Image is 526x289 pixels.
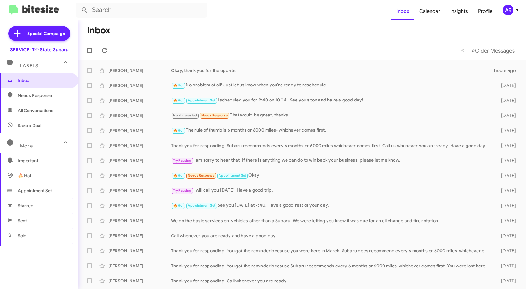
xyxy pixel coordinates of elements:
[173,83,184,87] span: 🔥 Hot
[173,188,191,193] span: Try Pausing
[171,233,492,239] div: Call whenever you are ready and have a good day.
[173,113,197,117] span: Not-Interested
[171,82,492,89] div: No problem at all! Just let us know when you're ready to reschedule.
[108,142,171,149] div: [PERSON_NAME]
[108,127,171,134] div: [PERSON_NAME]
[171,127,492,134] div: The rule of thumb is 6 months or 6000 miles- whichever comes first.
[503,5,513,15] div: AR
[18,233,27,239] span: Sold
[492,233,521,239] div: [DATE]
[188,173,214,178] span: Needs Response
[18,157,71,164] span: Important
[492,278,521,284] div: [DATE]
[171,278,492,284] div: Thank you for responding. Call whenever you are ready.
[87,25,110,35] h1: Inbox
[445,2,473,20] a: Insights
[391,2,414,20] a: Inbox
[492,127,521,134] div: [DATE]
[18,173,31,179] span: 🔥 Hot
[188,204,215,208] span: Appointment Set
[20,143,33,149] span: More
[414,2,445,20] a: Calendar
[171,172,492,179] div: Okay
[171,97,492,104] div: I scheduled you for 9:40 on 10/14. See you soon and have a good day!
[18,122,41,129] span: Save a Deal
[10,47,69,53] div: SERVICE: Tri-State Subaru
[173,128,184,132] span: 🔥 Hot
[492,263,521,269] div: [DATE]
[108,157,171,164] div: [PERSON_NAME]
[108,188,171,194] div: [PERSON_NAME]
[108,218,171,224] div: [PERSON_NAME]
[457,44,468,57] button: Previous
[173,158,191,163] span: Try Pausing
[108,248,171,254] div: [PERSON_NAME]
[18,107,53,114] span: All Conversations
[171,248,492,254] div: Thank you for responding. You got the reminder because you were here in March. Subaru does recomm...
[18,188,52,194] span: Appointment Set
[472,47,475,54] span: »
[461,47,464,54] span: «
[8,26,70,41] a: Special Campaign
[108,263,171,269] div: [PERSON_NAME]
[498,5,519,15] button: AR
[108,67,171,74] div: [PERSON_NAME]
[492,203,521,209] div: [DATE]
[492,82,521,89] div: [DATE]
[108,203,171,209] div: [PERSON_NAME]
[492,218,521,224] div: [DATE]
[457,44,518,57] nav: Page navigation example
[171,157,492,164] div: I am sorry to hear that. If there is anything we can do to win back your business, please let me ...
[171,142,492,149] div: Thank you for responding. Subaru recommends every 6 months or 6000 miles whichever comes first. C...
[171,263,492,269] div: Thank you for responding. You got the reminder because Subaru recommends every 6 months or 6000 m...
[201,113,228,117] span: Needs Response
[18,218,27,224] span: Sent
[173,204,184,208] span: 🔥 Hot
[490,67,521,74] div: 4 hours ago
[475,47,515,54] span: Older Messages
[492,97,521,104] div: [DATE]
[108,112,171,119] div: [PERSON_NAME]
[219,173,246,178] span: Appointment Set
[492,173,521,179] div: [DATE]
[171,112,492,119] div: That would be great, thanks
[27,30,65,37] span: Special Campaign
[20,63,38,69] span: Labels
[468,44,518,57] button: Next
[18,92,71,99] span: Needs Response
[108,97,171,104] div: [PERSON_NAME]
[492,112,521,119] div: [DATE]
[188,98,215,102] span: Appointment Set
[173,173,184,178] span: 🔥 Hot
[492,157,521,164] div: [DATE]
[108,82,171,89] div: [PERSON_NAME]
[18,77,71,84] span: Inbox
[492,248,521,254] div: [DATE]
[108,233,171,239] div: [PERSON_NAME]
[18,203,34,209] span: Starred
[171,218,492,224] div: We do the basic services on vehicles other than a Subaru. We were letting you know it was due for...
[492,188,521,194] div: [DATE]
[171,187,492,194] div: I will call you [DATE]. Have a good trip.
[108,278,171,284] div: [PERSON_NAME]
[108,173,171,179] div: [PERSON_NAME]
[492,142,521,149] div: [DATE]
[171,67,490,74] div: Okay, thank you for the update!
[173,98,184,102] span: 🔥 Hot
[171,202,492,209] div: See you [DATE] at 7:40. Have a good rest of your day.
[473,2,498,20] a: Profile
[76,3,207,18] input: Search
